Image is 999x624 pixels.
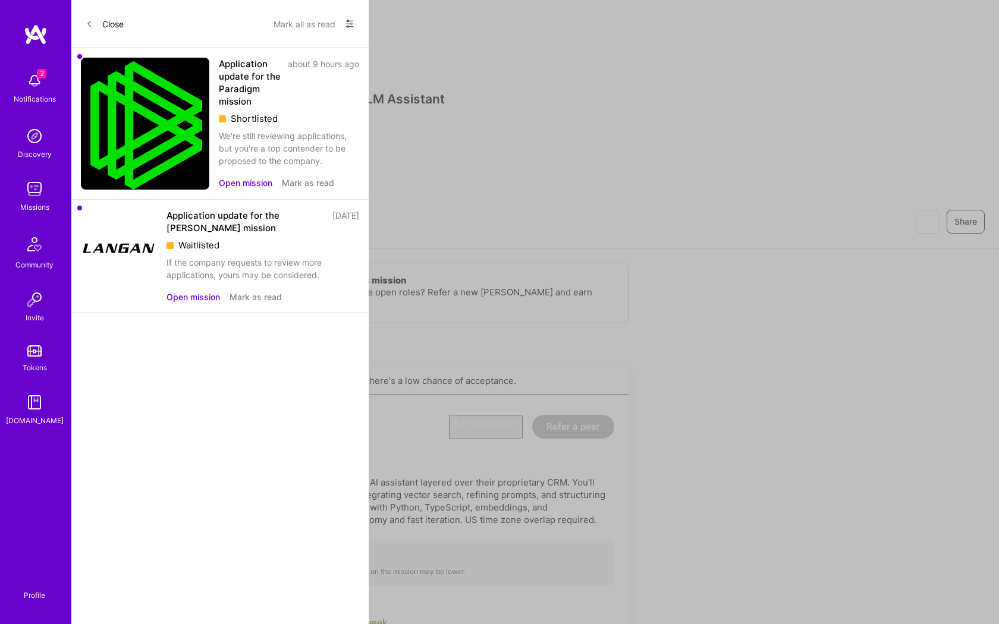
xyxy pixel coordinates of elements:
[288,58,359,108] div: about 9 hours ago
[27,345,42,357] img: tokens
[166,291,220,303] button: Open mission
[18,148,52,160] div: Discovery
[23,288,46,311] img: Invite
[23,177,46,201] img: teamwork
[24,589,45,600] div: Profile
[20,576,49,600] a: Profile
[24,24,48,45] img: logo
[219,130,359,167] div: We're still reviewing applications, but you're a top contender to be proposed to the company.
[23,361,47,374] div: Tokens
[166,256,359,281] div: If the company requests to review more applications, yours may be considered.
[166,209,325,234] div: Application update for the [PERSON_NAME] mission
[14,93,56,105] div: Notifications
[219,112,359,125] div: Shortlisted
[332,209,359,234] div: [DATE]
[23,390,46,414] img: guide book
[15,259,54,271] div: Community
[20,201,49,213] div: Missions
[6,414,64,427] div: [DOMAIN_NAME]
[23,69,46,93] img: bell
[166,239,359,251] div: Waitlisted
[81,58,209,190] img: Company Logo
[230,291,282,303] button: Mark as read
[282,177,334,189] button: Mark as read
[219,58,281,108] div: Application update for the Paradigm mission
[20,230,49,259] img: Community
[81,209,157,285] img: Company Logo
[26,311,44,324] div: Invite
[219,177,272,189] button: Open mission
[23,124,46,148] img: discovery
[86,14,124,33] button: Close
[37,69,46,78] span: 2
[274,14,335,33] button: Mark all as read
